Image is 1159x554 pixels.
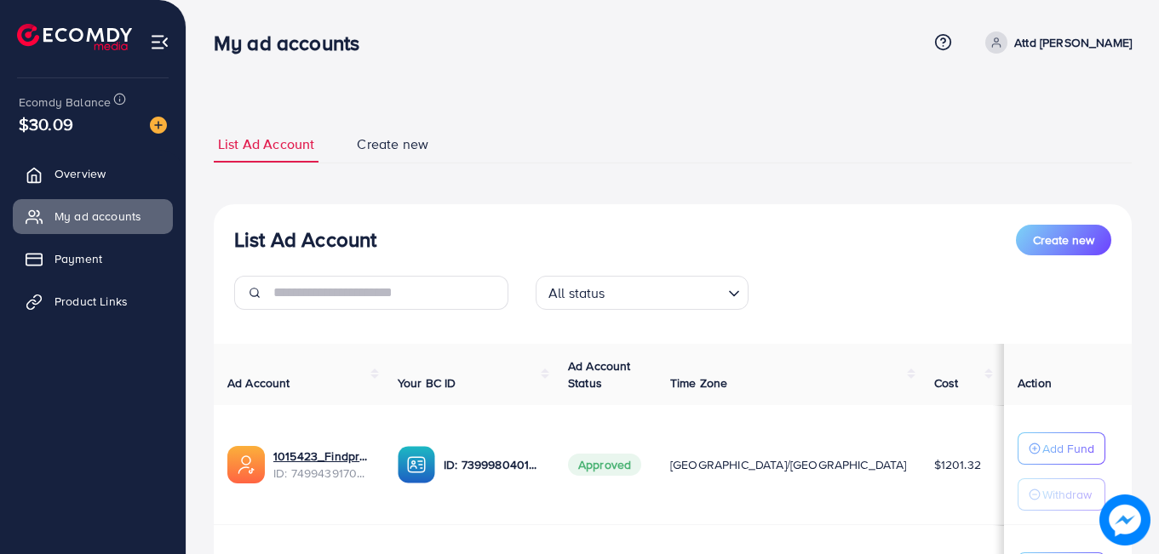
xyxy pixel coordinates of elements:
[1042,438,1094,459] p: Add Fund
[150,32,169,52] img: menu
[357,134,428,154] span: Create new
[273,465,370,482] span: ID: 7499439170620899346
[1033,231,1094,248] span: Create new
[55,250,102,267] span: Payment
[273,448,370,465] a: 1015423_Findproduct_1746099618697
[55,208,141,225] span: My ad accounts
[13,242,173,276] a: Payment
[934,456,981,473] span: $1201.32
[670,456,907,473] span: [GEOGRAPHIC_DATA]/[GEOGRAPHIC_DATA]
[1014,32,1132,53] p: Attd [PERSON_NAME]
[234,227,376,252] h3: List Ad Account
[13,284,173,318] a: Product Links
[670,374,727,391] span: Time Zone
[1016,225,1111,255] button: Create new
[1018,478,1105,511] button: Withdraw
[227,374,290,391] span: Ad Account
[19,94,111,111] span: Ecomdy Balance
[398,446,435,483] img: ic-ba-acc.ded83a64.svg
[19,111,73,136] span: $30.09
[1042,484,1092,505] p: Withdraw
[227,446,265,483] img: ic-ads-acc.e4c84228.svg
[13,157,173,191] a: Overview
[568,357,631,391] span: Ad Account Status
[150,117,167,134] img: image
[1099,494,1150,545] img: image
[214,31,373,55] h3: My ad accounts
[568,454,641,476] span: Approved
[1018,432,1105,465] button: Add Fund
[1018,374,1052,391] span: Action
[545,281,609,306] span: All status
[611,277,721,306] input: Search for option
[978,31,1132,54] a: Attd [PERSON_NAME]
[398,374,456,391] span: Your BC ID
[934,374,959,391] span: Cost
[55,293,128,310] span: Product Links
[13,199,173,233] a: My ad accounts
[273,448,370,483] div: <span class='underline'>1015423_Findproduct_1746099618697</span></br>7499439170620899346
[444,454,541,475] p: ID: 7399980401722310657
[218,134,314,154] span: List Ad Account
[536,276,749,310] div: Search for option
[17,24,132,50] img: logo
[55,165,106,182] span: Overview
